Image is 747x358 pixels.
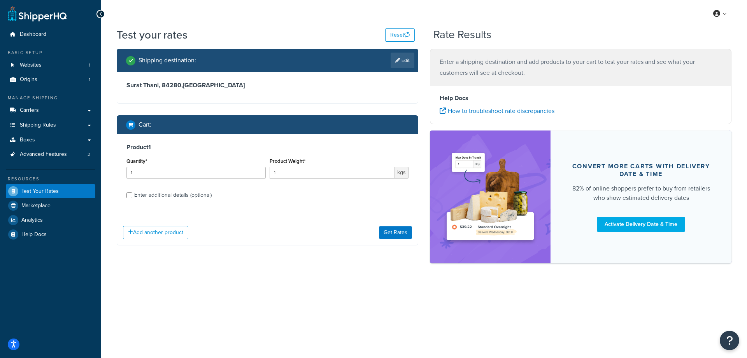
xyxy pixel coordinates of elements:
div: Convert more carts with delivery date & time [569,162,713,178]
h3: Surat Thani, 84280 , [GEOGRAPHIC_DATA] [126,81,409,89]
a: Websites1 [6,58,95,72]
div: Basic Setup [6,49,95,56]
h4: Help Docs [440,93,722,103]
a: Activate Delivery Date & Time [597,217,685,232]
input: 0 [126,167,266,178]
h2: Shipping destination : [139,57,196,64]
span: 1 [89,62,90,69]
a: Help Docs [6,227,95,242]
li: Websites [6,58,95,72]
div: Resources [6,176,95,182]
a: Dashboard [6,27,95,42]
div: Manage Shipping [6,95,95,101]
span: Shipping Rules [20,122,56,129]
span: Help Docs [21,231,47,238]
div: 82% of online shoppers prefer to buy from retailers who show estimated delivery dates [569,184,713,203]
span: Advanced Features [20,151,67,158]
span: Test Your Rates [21,188,59,195]
button: Get Rates [379,226,412,239]
span: Origins [20,76,37,83]
button: Add another product [123,226,188,239]
h2: Cart : [139,121,151,128]
a: Edit [391,53,414,68]
h3: Product 1 [126,143,409,151]
span: Dashboard [20,31,46,38]
span: Boxes [20,137,35,143]
span: Marketplace [21,203,51,209]
span: Analytics [21,217,43,224]
span: Websites [20,62,42,69]
button: Open Resource Center [720,331,739,350]
a: Advanced Features2 [6,147,95,162]
h1: Test your rates [117,27,188,42]
li: Advanced Features [6,147,95,162]
a: Origins1 [6,72,95,87]
a: Carriers [6,103,95,118]
a: How to troubleshoot rate discrepancies [440,106,554,115]
a: Test Your Rates [6,184,95,198]
input: 0.00 [270,167,395,178]
a: Marketplace [6,199,95,213]
img: feature-image-ddt-36eae7f7280da8017bfb280eaccd9c446f90b1fe08728e4019434db127062ab4.png [442,142,539,252]
h2: Rate Results [433,29,491,41]
label: Product Weight* [270,158,305,164]
button: Reset [385,28,415,42]
span: 1 [89,76,90,83]
a: Shipping Rules [6,118,95,132]
a: Boxes [6,133,95,147]
span: Carriers [20,107,39,114]
span: kgs [395,167,409,178]
label: Quantity* [126,158,147,164]
input: Enter additional details (optional) [126,192,132,198]
p: Enter a shipping destination and add products to your cart to test your rates and see what your c... [440,56,722,78]
span: 2 [88,151,90,158]
li: Origins [6,72,95,87]
a: Analytics [6,213,95,227]
div: Enter additional details (optional) [134,190,212,201]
